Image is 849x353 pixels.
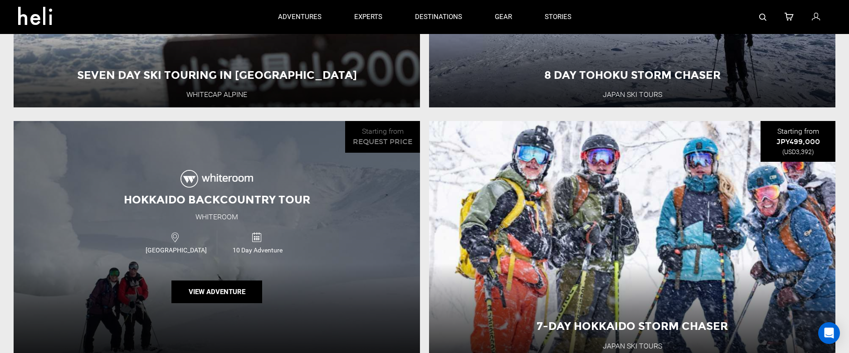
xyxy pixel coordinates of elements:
span: Hokkaido Backcountry Tour [124,193,310,206]
img: images [181,170,253,188]
span: [GEOGRAPHIC_DATA] [136,246,217,255]
img: search-bar-icon.svg [759,14,766,21]
p: destinations [415,12,462,22]
button: View Adventure [171,280,262,303]
span: 10 Day Adventure [217,246,298,255]
p: experts [354,12,382,22]
div: Open Intercom Messenger [818,322,840,344]
p: adventures [278,12,322,22]
div: Whiteroom [195,212,238,222]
